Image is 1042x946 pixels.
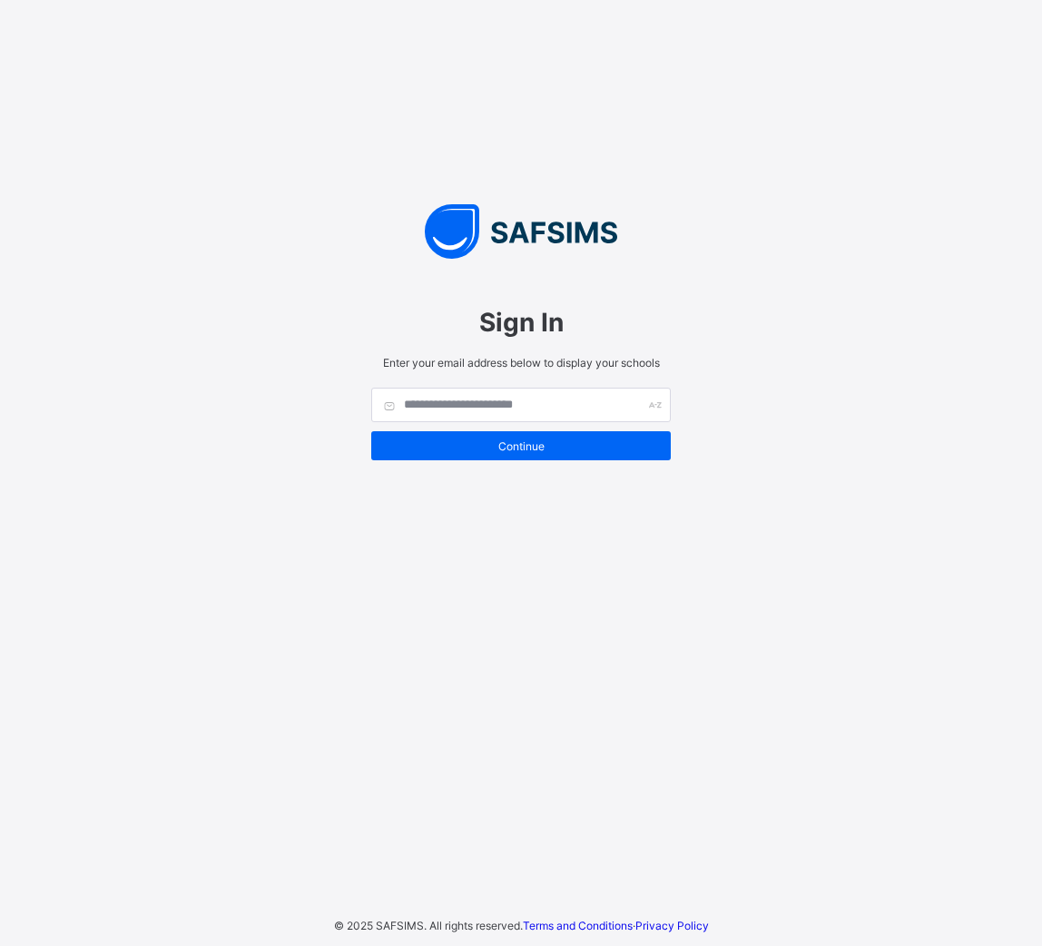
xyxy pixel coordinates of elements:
[353,204,689,259] img: SAFSIMS Logo
[635,919,709,932] a: Privacy Policy
[385,439,657,453] span: Continue
[371,356,671,370] span: Enter your email address below to display your schools
[334,919,523,932] span: © 2025 SAFSIMS. All rights reserved.
[523,919,709,932] span: ·
[371,307,671,338] span: Sign In
[523,919,633,932] a: Terms and Conditions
